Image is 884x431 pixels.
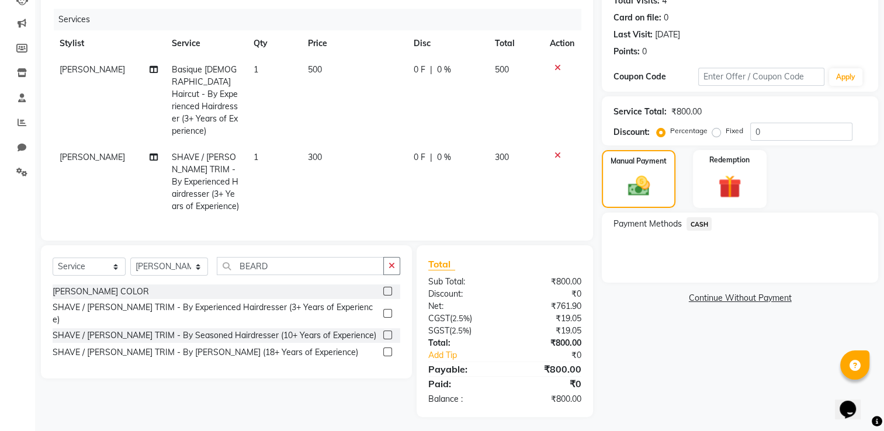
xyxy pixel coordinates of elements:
[407,30,488,57] th: Disc
[488,30,543,57] th: Total
[835,384,872,419] iframe: chat widget
[53,30,165,57] th: Stylist
[687,217,712,231] span: CASH
[308,64,322,75] span: 500
[671,106,702,118] div: ₹800.00
[505,337,590,349] div: ₹800.00
[420,288,505,300] div: Discount:
[172,64,238,136] span: Basique [DEMOGRAPHIC_DATA] Haircut - By Experienced Hairdresser (3+ Years of Experience)
[726,126,743,136] label: Fixed
[54,9,590,30] div: Services
[505,300,590,312] div: ₹761.90
[505,288,590,300] div: ₹0
[519,349,591,362] div: ₹0
[420,393,505,405] div: Balance :
[452,314,470,323] span: 2.5%
[613,29,653,41] div: Last Visit:
[495,64,509,75] span: 500
[611,156,667,166] label: Manual Payment
[420,312,505,325] div: ( )
[254,152,258,162] span: 1
[428,325,449,336] span: SGST
[414,151,425,164] span: 0 F
[172,152,239,211] span: SHAVE / [PERSON_NAME] TRIM - By Experienced Hairdresser (3+ Years of Experience)
[308,152,322,162] span: 300
[621,173,657,199] img: _cash.svg
[505,362,590,376] div: ₹800.00
[53,346,358,359] div: SHAVE / [PERSON_NAME] TRIM - By [PERSON_NAME] (18+ Years of Experience)
[414,64,425,76] span: 0 F
[543,30,581,57] th: Action
[420,276,505,288] div: Sub Total:
[505,393,590,405] div: ₹800.00
[420,377,505,391] div: Paid:
[505,377,590,391] div: ₹0
[613,218,682,230] span: Payment Methods
[711,172,748,201] img: _gift.svg
[709,155,750,165] label: Redemption
[217,257,384,275] input: Search or Scan
[301,30,407,57] th: Price
[53,286,149,298] div: [PERSON_NAME] COLOR
[505,276,590,288] div: ₹800.00
[53,301,379,326] div: SHAVE / [PERSON_NAME] TRIM - By Experienced Hairdresser (3+ Years of Experience)
[613,46,640,58] div: Points:
[655,29,680,41] div: [DATE]
[420,325,505,337] div: ( )
[437,64,451,76] span: 0 %
[420,300,505,312] div: Net:
[165,30,247,57] th: Service
[505,312,590,325] div: ₹19.05
[505,325,590,337] div: ₹19.05
[437,151,451,164] span: 0 %
[430,64,432,76] span: |
[642,46,647,58] div: 0
[613,12,661,24] div: Card on file:
[420,362,505,376] div: Payable:
[430,151,432,164] span: |
[247,30,301,57] th: Qty
[428,258,455,270] span: Total
[254,64,258,75] span: 1
[613,71,698,83] div: Coupon Code
[420,337,505,349] div: Total:
[829,68,862,86] button: Apply
[495,152,509,162] span: 300
[60,152,125,162] span: [PERSON_NAME]
[664,12,668,24] div: 0
[698,68,824,86] input: Enter Offer / Coupon Code
[613,126,650,138] div: Discount:
[604,292,876,304] a: Continue Without Payment
[452,326,469,335] span: 2.5%
[613,106,667,118] div: Service Total:
[53,329,376,342] div: SHAVE / [PERSON_NAME] TRIM - By Seasoned Hairdresser (10+ Years of Experience)
[420,349,519,362] a: Add Tip
[670,126,708,136] label: Percentage
[428,313,450,324] span: CGST
[60,64,125,75] span: [PERSON_NAME]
